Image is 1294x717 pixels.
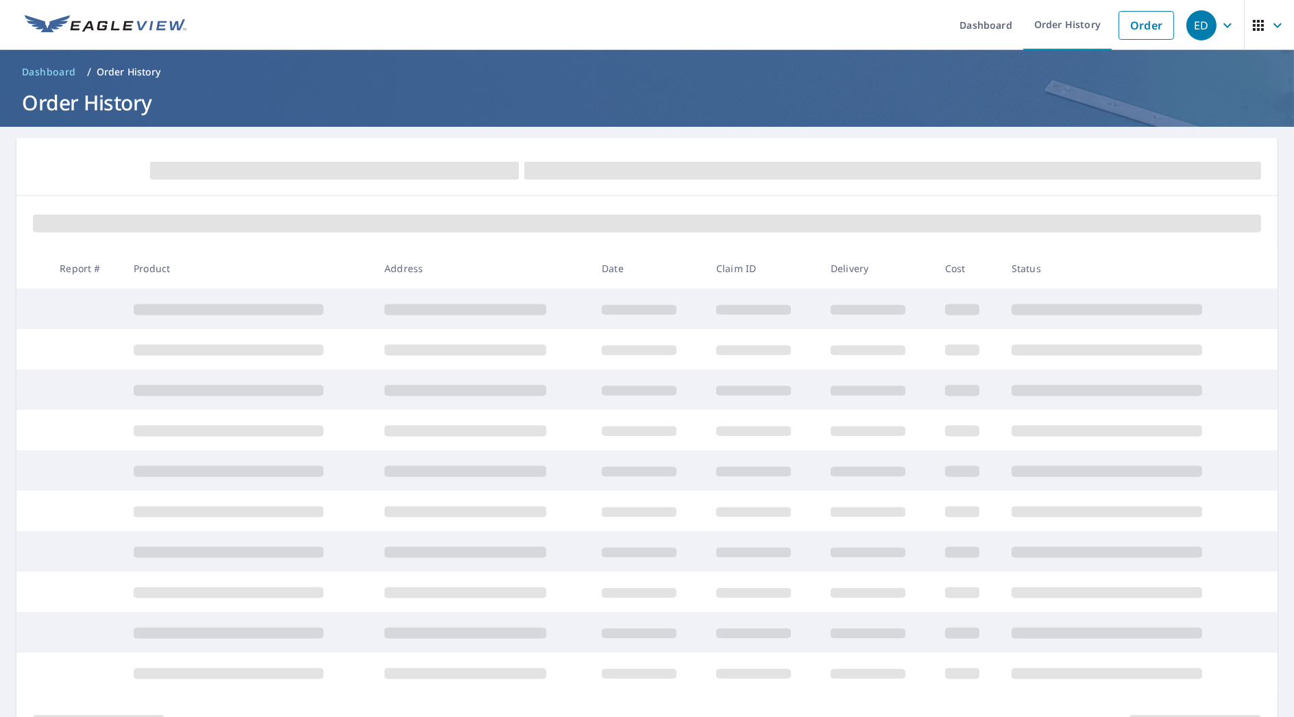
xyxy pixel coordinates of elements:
[705,248,820,289] th: Claim ID
[1001,248,1252,289] th: Status
[1119,11,1174,40] a: Order
[22,65,76,79] span: Dashboard
[591,248,705,289] th: Date
[820,248,934,289] th: Delivery
[16,88,1278,117] h1: Order History
[1186,10,1217,40] div: ED
[16,61,1278,83] nav: breadcrumb
[97,65,161,79] p: Order History
[49,248,123,289] th: Report #
[25,15,186,36] img: EV Logo
[934,248,1001,289] th: Cost
[123,248,374,289] th: Product
[87,64,91,80] li: /
[16,61,82,83] a: Dashboard
[374,248,591,289] th: Address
